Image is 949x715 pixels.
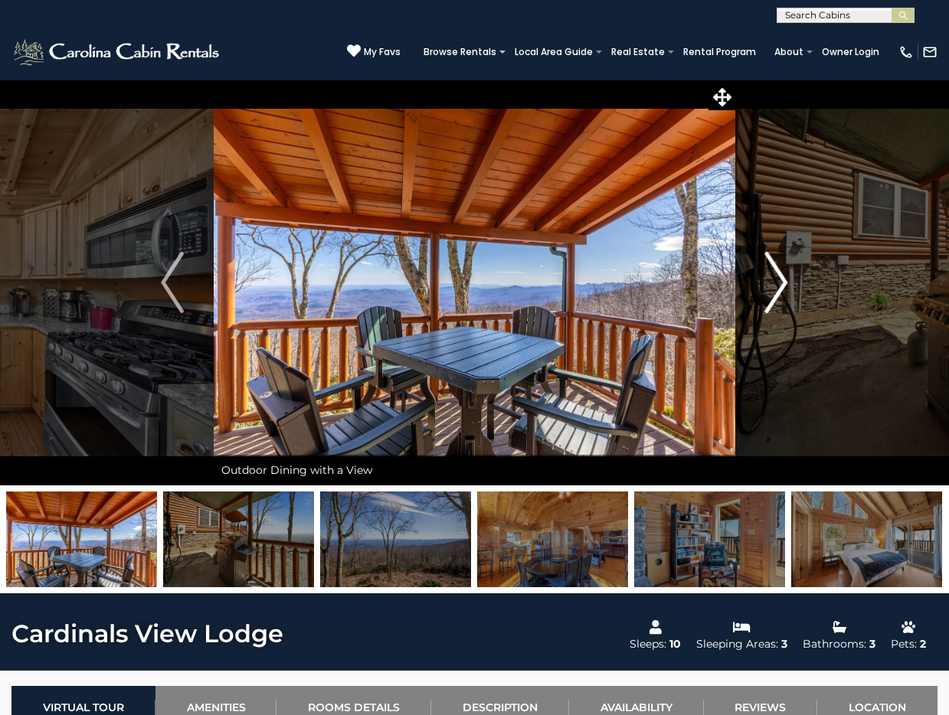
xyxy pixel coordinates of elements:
[477,491,628,587] img: 168241438
[161,252,184,313] img: arrow
[767,41,811,63] a: About
[604,41,672,63] a: Real Estate
[634,491,785,587] img: 168440687
[214,455,735,485] div: Outdoor Dining with a View
[922,44,938,60] img: mail-regular-white.png
[898,44,914,60] img: phone-regular-white.png
[11,37,224,67] img: White-1-2.png
[163,491,314,587] img: 168440685
[416,41,504,63] a: Browse Rentals
[676,41,764,63] a: Rental Program
[131,80,214,485] button: Previous
[765,252,788,313] img: arrow
[320,491,471,587] img: 168241453
[814,41,887,63] a: Owner Login
[507,41,600,63] a: Local Area Guide
[364,45,401,59] span: My Favs
[347,44,401,60] a: My Favs
[6,491,157,587] img: 168241451
[791,491,942,587] img: 168440654
[735,80,818,485] button: Next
